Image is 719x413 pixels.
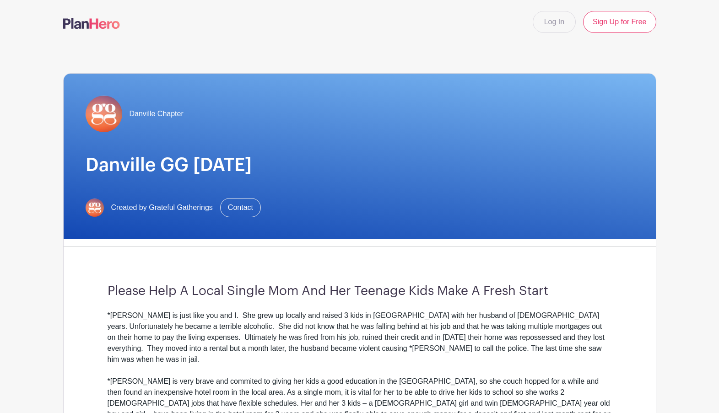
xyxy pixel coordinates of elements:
h3: Please Help A Local Single Mom And Her Teenage Kids Make A Fresh Start [108,284,612,299]
img: gg-logo-planhero-final.png [86,198,104,217]
h1: Danville GG [DATE] [86,154,634,176]
span: Danville Chapter [130,108,184,119]
img: gg-logo-planhero-final.png [86,96,122,132]
a: Contact [220,198,261,217]
img: logo-507f7623f17ff9eddc593b1ce0a138ce2505c220e1c5a4e2b4648c50719b7d32.svg [63,18,120,29]
span: Created by Grateful Gatherings [111,202,213,213]
a: Sign Up for Free [583,11,656,33]
div: *[PERSON_NAME] is just like you and I. She grew up locally and raised 3 kids in [GEOGRAPHIC_DATA]... [108,310,612,365]
a: Log In [533,11,576,33]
